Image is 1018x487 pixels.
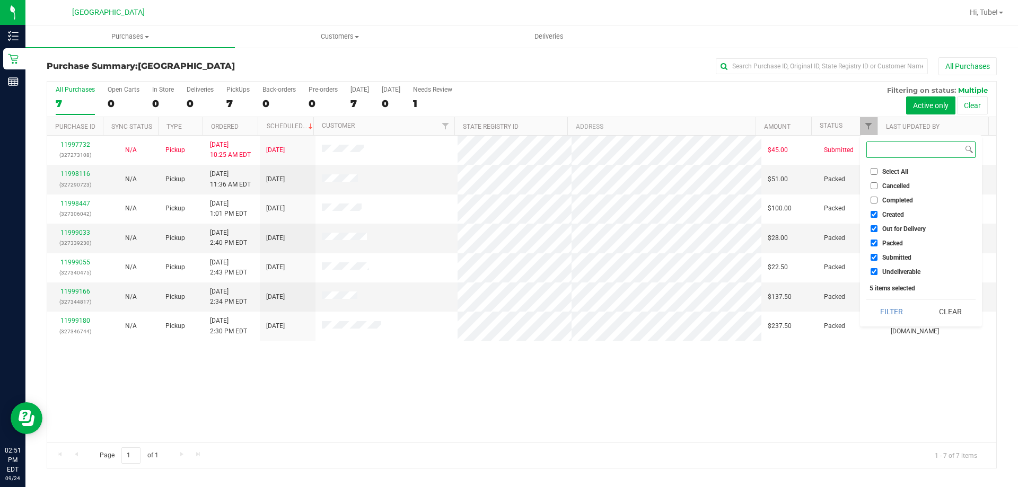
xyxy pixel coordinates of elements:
p: (327344817) [54,297,96,307]
span: Pickup [165,292,185,302]
a: Sync Status [111,123,152,130]
span: [DATE] 2:43 PM EDT [210,258,247,278]
a: Last Updated By [886,123,940,130]
span: [DATE] 2:40 PM EDT [210,228,247,248]
div: Needs Review [413,86,452,93]
div: 1 [413,98,452,110]
input: Cancelled [871,182,877,189]
button: Clear [957,96,988,114]
span: Not Applicable [125,234,137,242]
span: Packed [824,174,845,184]
span: [DATE] [266,321,285,331]
a: 11999166 [60,288,90,295]
a: Amount [764,123,791,130]
button: N/A [125,203,137,214]
span: Filtering on status: [887,86,956,94]
button: N/A [125,292,137,302]
div: All Purchases [56,86,95,93]
span: $237.50 [768,321,792,331]
p: 02:51 PM EDT [5,446,21,474]
span: Pickup [165,174,185,184]
div: 5 items selected [870,285,972,292]
span: Packed [882,240,903,246]
span: Completed [882,197,913,203]
span: [DATE] [266,203,285,214]
span: Submitted [824,145,854,155]
span: $45.00 [768,145,788,155]
button: Clear [925,300,976,323]
button: Active only [906,96,955,114]
a: Status [820,122,843,129]
div: 7 [350,98,369,110]
iframe: Resource center [11,402,42,434]
p: (327340475) [54,268,96,278]
p: 09/24 [5,474,21,482]
span: [DATE] [266,145,285,155]
span: [DATE] 1:01 PM EDT [210,199,247,219]
span: Pickup [165,262,185,272]
div: [DATE] [382,86,400,93]
span: [DATE] 2:34 PM EDT [210,287,247,307]
div: 7 [56,98,95,110]
span: 1 - 7 of 7 items [926,447,986,463]
span: Page of 1 [91,447,167,464]
p: (327273108) [54,150,96,160]
a: 11999180 [60,317,90,324]
a: 11999055 [60,259,90,266]
input: Packed [871,240,877,246]
span: [DATE] [266,174,285,184]
span: $51.00 [768,174,788,184]
span: $100.00 [768,203,792,214]
inline-svg: Inventory [8,31,19,41]
span: $22.50 [768,262,788,272]
p: (327306042) [54,209,96,219]
span: Multiple [958,86,988,94]
a: 11997732 [60,141,90,148]
div: 0 [262,98,296,110]
a: Customers [235,25,444,48]
span: Packed [824,292,845,302]
input: Completed [871,197,877,203]
div: 0 [309,98,338,110]
span: [DATE] [266,233,285,243]
input: Search Purchase ID, Original ID, State Registry ID or Customer Name... [716,58,928,74]
span: Packed [824,203,845,214]
span: [GEOGRAPHIC_DATA] [72,8,145,17]
p: (327290723) [54,180,96,190]
span: Out for Delivery [882,226,926,232]
div: 0 [187,98,214,110]
span: Packed [824,262,845,272]
a: 11999033 [60,229,90,236]
span: Submitted [882,254,911,261]
span: Pickup [165,321,185,331]
span: [DATE] 2:30 PM EDT [210,316,247,336]
div: 0 [152,98,174,110]
span: Not Applicable [125,263,137,271]
span: [DATE] [266,292,285,302]
input: Out for Delivery [871,225,877,232]
span: Packed [824,233,845,243]
span: [DATE] 10:25 AM EDT [210,140,251,160]
div: Deliveries [187,86,214,93]
span: Pickup [165,233,185,243]
a: Purchase ID [55,123,95,130]
span: Cancelled [882,183,910,189]
a: Filter [860,117,877,135]
a: Customer [322,122,355,129]
span: Hi, Tube! [970,8,998,16]
button: N/A [125,174,137,184]
span: Not Applicable [125,205,137,212]
div: Back-orders [262,86,296,93]
a: State Registry ID [463,123,519,130]
p: (327346744) [54,326,96,337]
span: Packed [824,321,845,331]
span: $28.00 [768,233,788,243]
th: Address [567,117,756,136]
span: Select All [882,169,908,175]
span: Not Applicable [125,322,137,330]
div: Open Carts [108,86,139,93]
a: Deliveries [444,25,654,48]
span: $137.50 [768,292,792,302]
input: Select All [871,168,877,175]
h3: Purchase Summary: [47,61,363,71]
